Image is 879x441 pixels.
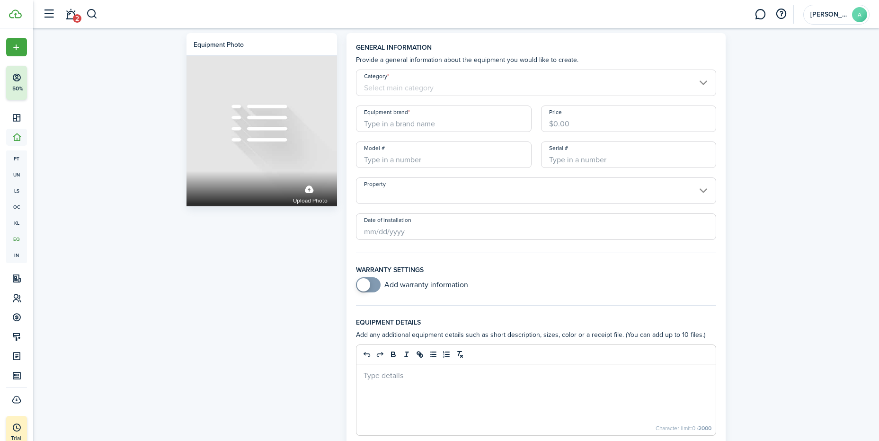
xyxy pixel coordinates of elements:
[6,199,27,215] a: oc
[413,349,426,360] button: link
[356,55,717,65] p: Provide a general information about the equipment you would like to create.
[356,70,717,96] input: Select main category
[6,247,27,263] a: in
[356,318,717,327] h4: Equipment details
[360,349,373,360] button: undo: undo
[852,7,867,22] avatar-text: A
[751,2,769,26] a: Messaging
[293,196,328,205] span: Upload photo
[62,2,80,26] a: Notifications
[656,425,711,431] small: Character limit: 0 /
[356,43,717,53] h4: General information
[6,38,27,56] button: Open menu
[86,6,98,22] button: Search
[387,349,400,360] button: bold
[541,141,717,168] input: Type in a number
[356,213,717,240] input: mm/dd/yyyy
[293,180,328,205] label: Upload photo
[426,349,440,360] button: list: bullet
[400,349,413,360] button: italic
[810,11,848,18] span: Abdallah
[12,85,24,93] p: 50%
[541,106,717,132] input: $0.00
[440,349,453,360] button: list: ordered
[373,349,387,360] button: redo: redo
[356,265,717,275] h4: Warranty settings
[453,349,466,360] button: clean
[6,150,27,167] a: pt
[6,66,85,100] button: 50%
[6,167,27,183] a: un
[698,424,711,432] b: 2000
[773,6,789,22] button: Open resource center
[356,330,717,340] p: Add any additional equipment details such as short description, sizes, color or a receipt file. (...
[6,231,27,247] a: eq
[356,106,532,132] input: Type in a brand name
[6,215,27,231] a: kl
[194,40,244,50] div: Equipment photo
[6,183,27,199] a: ls
[73,14,81,23] span: 2
[9,9,22,18] img: TenantCloud
[356,141,532,168] input: Type in a number
[40,5,58,23] button: Open sidebar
